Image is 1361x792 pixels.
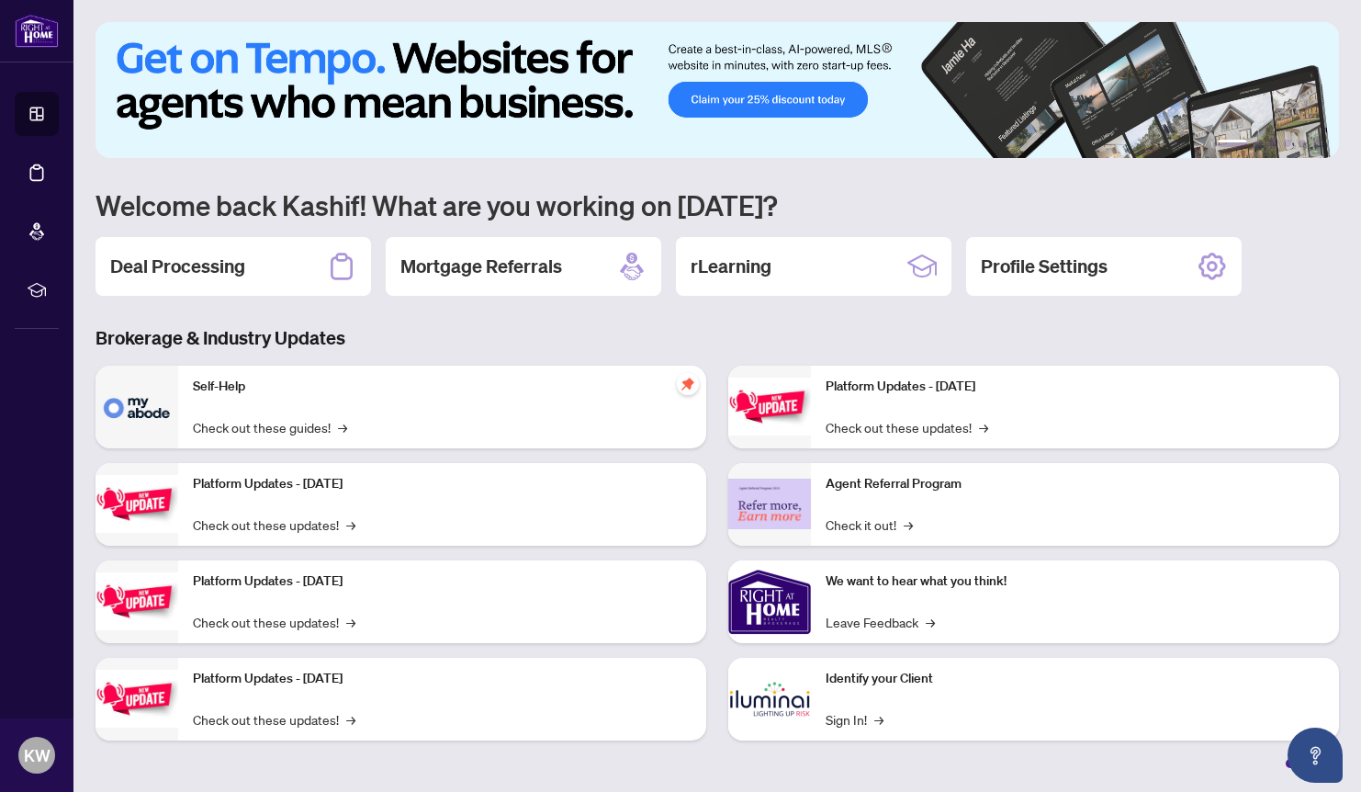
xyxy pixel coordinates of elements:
[1254,140,1262,147] button: 2
[1218,140,1247,147] button: 1
[346,612,355,632] span: →
[193,515,355,535] a: Check out these updates!→
[1284,140,1291,147] button: 4
[874,709,883,730] span: →
[193,571,692,592] p: Platform Updates - [DATE]
[691,254,771,279] h2: rLearning
[826,669,1324,689] p: Identify your Client
[96,325,1339,351] h3: Brokerage & Industry Updates
[1288,728,1343,783] button: Open asap
[826,377,1324,397] p: Platform Updates - [DATE]
[826,612,935,632] a: Leave Feedback→
[193,612,355,632] a: Check out these updates!→
[826,709,883,730] a: Sign In!→
[24,742,51,768] span: KW
[96,187,1339,222] h1: Welcome back Kashif! What are you working on [DATE]?
[677,373,699,395] span: pushpin
[193,474,692,494] p: Platform Updates - [DATE]
[826,571,1324,592] p: We want to hear what you think!
[1299,140,1306,147] button: 5
[979,417,988,437] span: →
[728,479,811,529] img: Agent Referral Program
[193,709,355,730] a: Check out these updates!→
[1313,140,1321,147] button: 6
[96,475,178,533] img: Platform Updates - September 16, 2025
[728,658,811,741] img: Identify your Client
[96,670,178,728] img: Platform Updates - July 8, 2025
[338,417,347,437] span: →
[110,254,245,279] h2: Deal Processing
[826,515,913,535] a: Check it out!→
[193,377,692,397] p: Self-Help
[400,254,562,279] h2: Mortgage Referrals
[728,378,811,436] img: Platform Updates - June 23, 2025
[346,515,355,535] span: →
[15,14,59,48] img: logo
[826,474,1324,494] p: Agent Referral Program
[728,560,811,643] img: We want to hear what you think!
[96,572,178,630] img: Platform Updates - July 21, 2025
[193,417,347,437] a: Check out these guides!→
[193,669,692,689] p: Platform Updates - [DATE]
[981,254,1108,279] h2: Profile Settings
[826,417,988,437] a: Check out these updates!→
[96,22,1339,158] img: Slide 0
[1269,140,1277,147] button: 3
[904,515,913,535] span: →
[926,612,935,632] span: →
[346,709,355,730] span: →
[96,366,178,448] img: Self-Help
